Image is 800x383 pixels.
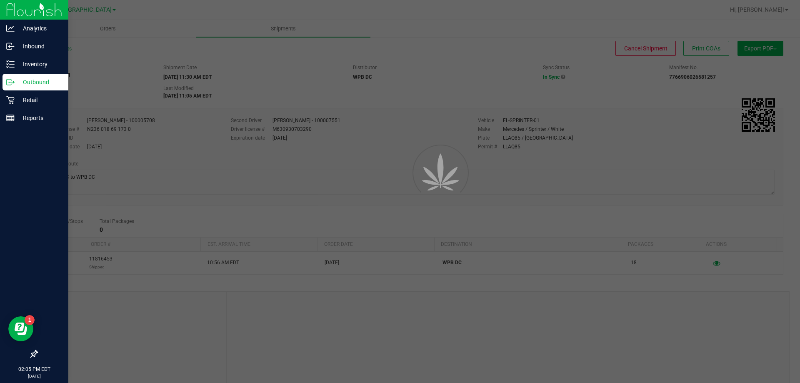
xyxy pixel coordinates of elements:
p: Reports [15,113,65,123]
p: Analytics [15,23,65,33]
p: [DATE] [4,373,65,379]
p: Outbound [15,77,65,87]
p: Inventory [15,59,65,69]
inline-svg: Outbound [6,78,15,86]
inline-svg: Inbound [6,42,15,50]
p: Retail [15,95,65,105]
iframe: Resource center [8,316,33,341]
p: Inbound [15,41,65,51]
inline-svg: Reports [6,114,15,122]
p: 02:05 PM EDT [4,365,65,373]
inline-svg: Inventory [6,60,15,68]
inline-svg: Retail [6,96,15,104]
inline-svg: Analytics [6,24,15,33]
iframe: Resource center unread badge [25,315,35,325]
